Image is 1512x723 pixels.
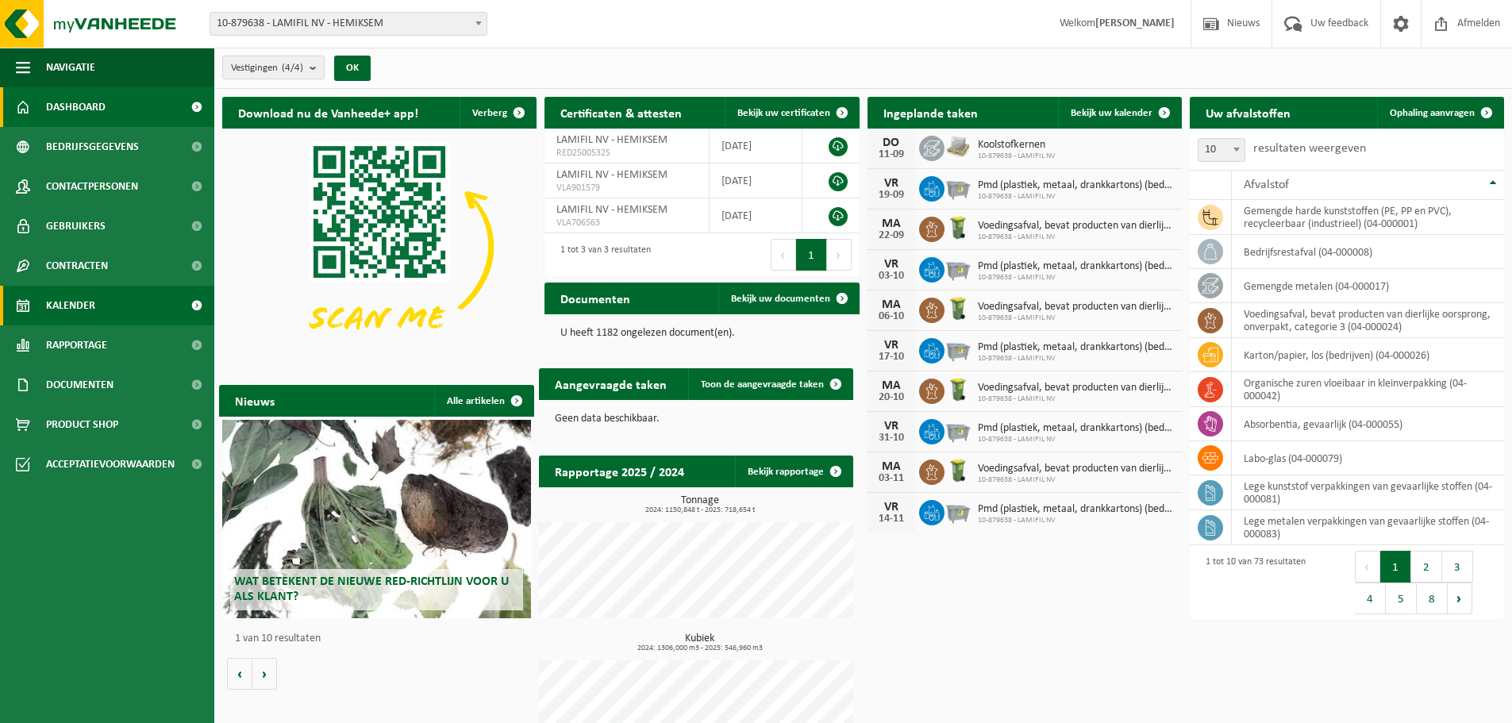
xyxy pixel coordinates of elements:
button: OK [334,56,371,81]
span: 10-879638 - LAMIFIL NV [978,394,1174,404]
h2: Download nu de Vanheede+ app! [222,97,434,128]
span: Documenten [46,365,113,405]
span: Navigatie [46,48,95,87]
div: 20-10 [875,392,907,403]
span: Dashboard [46,87,106,127]
span: Afvalstof [1244,179,1289,191]
span: Toon de aangevraagde taken [701,379,824,390]
span: Acceptatievoorwaarden [46,444,175,484]
div: 14-11 [875,513,907,525]
span: Verberg [472,108,507,118]
span: Voedingsafval, bevat producten van dierlijke oorsprong, onverpakt, categorie 3 [978,382,1174,394]
span: Pmd (plastiek, metaal, drankkartons) (bedrijven) [978,503,1174,516]
span: Voedingsafval, bevat producten van dierlijke oorsprong, onverpakt, categorie 3 [978,220,1174,233]
a: Bekijk uw documenten [718,283,858,314]
div: VR [875,339,907,352]
span: 2024: 1150,848 t - 2025: 718,654 t [547,506,853,514]
a: Wat betekent de nieuwe RED-richtlijn voor u als klant? [222,420,530,618]
h3: Kubiek [547,633,853,652]
span: VLA706563 [556,217,696,229]
a: Bekijk rapportage [735,456,852,487]
div: MA [875,460,907,473]
div: VR [875,177,907,190]
span: VLA901579 [556,182,696,194]
td: bedrijfsrestafval (04-000008) [1232,235,1504,269]
span: 10-879638 - LAMIFIL NV [978,152,1056,161]
h2: Nieuws [219,385,290,416]
td: gemengde harde kunststoffen (PE, PP en PVC), recycleerbaar (industrieel) (04-000001) [1232,200,1504,235]
div: 03-10 [875,271,907,282]
button: Verberg [460,97,535,129]
label: resultaten weergeven [1253,142,1366,155]
img: WB-2500-GAL-GY-01 [945,336,971,363]
button: Volgende [252,658,277,690]
span: Product Shop [46,405,118,444]
div: VR [875,420,907,433]
a: Bekijk uw certificaten [725,97,858,129]
span: Voedingsafval, bevat producten van dierlijke oorsprong, onverpakt, categorie 3 [978,301,1174,313]
span: 10-879638 - LAMIFIL NV [978,516,1174,525]
td: lege metalen verpakkingen van gevaarlijke stoffen (04-000083) [1232,510,1504,545]
h2: Uw afvalstoffen [1190,97,1306,128]
td: lege kunststof verpakkingen van gevaarlijke stoffen (04-000081) [1232,475,1504,510]
button: 5 [1386,583,1417,614]
button: Next [1448,583,1472,614]
h2: Aangevraagde taken [539,368,683,399]
div: 17-10 [875,352,907,363]
span: 2024: 1306,000 m3 - 2025: 546,960 m3 [547,644,853,652]
span: 10-879638 - LAMIFIL NV [978,354,1174,363]
button: 4 [1355,583,1386,614]
span: Vestigingen [231,56,303,80]
span: Koolstofkernen [978,139,1056,152]
img: LP-PA-00000-WDN-11 [945,133,971,160]
a: Ophaling aanvragen [1377,97,1502,129]
span: 10-879638 - LAMIFIL NV [978,313,1174,323]
img: WB-0140-HPE-GN-50 [945,295,971,322]
button: Next [827,239,852,271]
div: 1 tot 10 van 73 resultaten [1198,549,1306,616]
img: WB-2500-GAL-GY-01 [945,417,971,444]
h2: Documenten [544,283,646,313]
h2: Certificaten & attesten [544,97,698,128]
span: 10-879638 - LAMIFIL NV - HEMIKSEM [210,13,487,35]
span: 10-879638 - LAMIFIL NV - HEMIKSEM [210,12,487,36]
div: VR [875,501,907,513]
span: Pmd (plastiek, metaal, drankkartons) (bedrijven) [978,341,1174,354]
img: WB-2500-GAL-GY-01 [945,255,971,282]
div: VR [875,258,907,271]
div: 11-09 [875,149,907,160]
span: 10-879638 - LAMIFIL NV [978,435,1174,444]
span: Voedingsafval, bevat producten van dierlijke oorsprong, onverpakt, categorie 3 [978,463,1174,475]
span: 10-879638 - LAMIFIL NV [978,192,1174,202]
span: LAMIFIL NV - HEMIKSEM [556,134,668,146]
span: Kalender [46,286,95,325]
td: labo-glas (04-000079) [1232,441,1504,475]
img: WB-0140-HPE-GN-50 [945,214,971,241]
td: [DATE] [710,198,802,233]
div: MA [875,217,907,230]
div: 31-10 [875,433,907,444]
span: Bekijk uw kalender [1071,108,1152,118]
span: Ophaling aanvragen [1390,108,1475,118]
span: 10-879638 - LAMIFIL NV [978,273,1174,283]
button: 1 [1380,551,1411,583]
span: LAMIFIL NV - HEMIKSEM [556,204,668,216]
div: 1 tot 3 van 3 resultaten [552,237,651,272]
img: WB-0140-HPE-GN-50 [945,376,971,403]
img: WB-0140-HPE-GN-50 [945,457,971,484]
button: Previous [771,239,796,271]
div: MA [875,379,907,392]
span: Rapportage [46,325,107,365]
img: WB-2500-GAL-GY-01 [945,174,971,201]
span: Pmd (plastiek, metaal, drankkartons) (bedrijven) [978,422,1174,435]
div: MA [875,298,907,311]
span: RED25005325 [556,147,696,160]
td: absorbentia, gevaarlijk (04-000055) [1232,407,1504,441]
button: Vorige [227,658,252,690]
span: 10 [1198,139,1245,161]
button: Previous [1355,551,1380,583]
span: LAMIFIL NV - HEMIKSEM [556,169,668,181]
td: voedingsafval, bevat producten van dierlijke oorsprong, onverpakt, categorie 3 (04-000024) [1232,303,1504,338]
a: Bekijk uw kalender [1058,97,1180,129]
button: 1 [796,239,827,271]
